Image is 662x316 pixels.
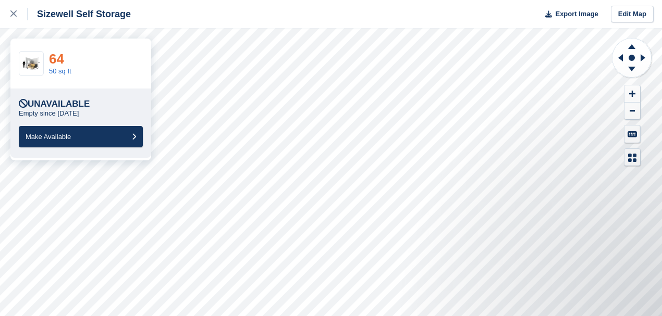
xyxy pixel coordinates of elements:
button: Zoom In [624,85,640,103]
a: 64 [49,51,64,67]
div: Sizewell Self Storage [28,8,131,20]
button: Export Image [539,6,598,23]
p: Empty since [DATE] [19,109,79,118]
div: Unavailable [19,99,90,109]
a: 50 sq ft [49,67,71,75]
span: Make Available [26,133,71,141]
button: Zoom Out [624,103,640,120]
img: 50.jpg [19,55,43,73]
button: Keyboard Shortcuts [624,125,640,143]
span: Export Image [555,9,598,19]
button: Make Available [19,126,143,147]
a: Edit Map [611,6,654,23]
button: Map Legend [624,149,640,166]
